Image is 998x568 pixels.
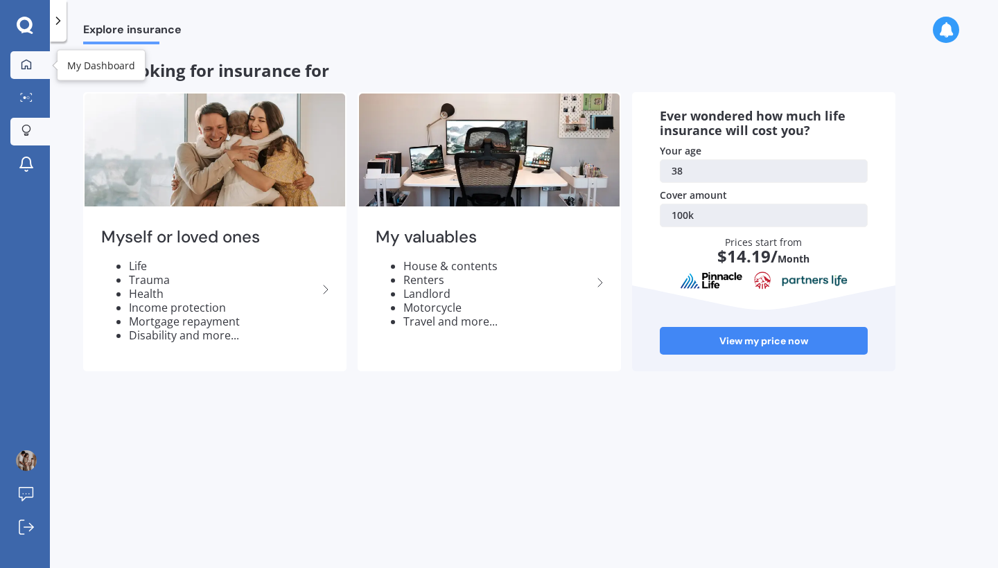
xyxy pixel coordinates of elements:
[67,58,135,72] div: My Dashboard
[660,144,868,158] div: Your age
[680,272,744,290] img: pinnacle
[403,287,592,301] li: Landlord
[376,227,592,248] h2: My valuables
[129,328,317,342] li: Disability and more...
[660,204,868,227] a: 100k
[101,227,317,248] h2: Myself or loved ones
[660,327,868,355] a: View my price now
[674,236,854,278] div: Prices start from
[83,23,182,42] span: Explore insurance
[403,301,592,314] li: Motorcycle
[129,314,317,328] li: Mortgage repayment
[129,259,317,273] li: Life
[754,272,771,290] img: aia
[403,259,592,273] li: House & contents
[403,273,592,287] li: Renters
[660,159,868,183] a: 38
[129,273,317,287] li: Trauma
[359,94,620,206] img: My valuables
[660,188,868,202] div: Cover amount
[16,450,37,471] img: picture
[717,245,778,267] span: $ 14.19 /
[85,94,345,206] img: Myself or loved ones
[83,59,329,82] span: I am looking for insurance for
[129,301,317,314] li: Income protection
[403,314,592,328] li: Travel and more...
[660,109,868,139] div: Ever wondered how much life insurance will cost you?
[129,287,317,301] li: Health
[778,252,809,265] span: Month
[782,274,848,287] img: partnersLife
